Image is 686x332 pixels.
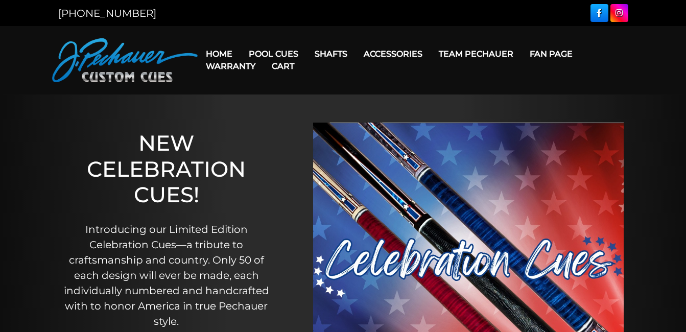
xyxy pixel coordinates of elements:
[356,41,431,67] a: Accessories
[431,41,522,67] a: Team Pechauer
[57,130,276,207] h1: NEW CELEBRATION CUES!
[58,7,156,19] a: [PHONE_NUMBER]
[241,41,306,67] a: Pool Cues
[306,41,356,67] a: Shafts
[198,53,264,79] a: Warranty
[57,222,276,329] p: Introducing our Limited Edition Celebration Cues—a tribute to craftsmanship and country. Only 50 ...
[522,41,581,67] a: Fan Page
[52,38,198,82] img: Pechauer Custom Cues
[198,41,241,67] a: Home
[264,53,302,79] a: Cart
